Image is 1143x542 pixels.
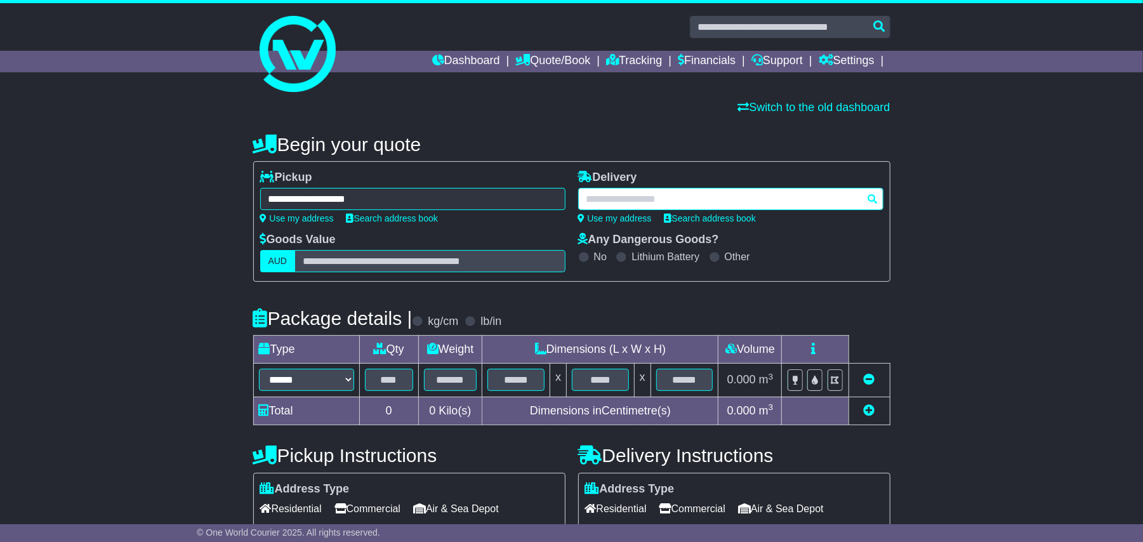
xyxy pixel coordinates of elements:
[759,373,774,386] span: m
[864,404,875,417] a: Add new item
[550,364,567,397] td: x
[347,213,438,223] a: Search address book
[260,499,322,519] span: Residential
[359,397,418,425] td: 0
[606,51,662,72] a: Tracking
[585,482,675,496] label: Address Type
[260,250,296,272] label: AUD
[428,315,458,329] label: kg/cm
[594,251,607,263] label: No
[718,336,782,364] td: Volume
[664,213,756,223] a: Search address book
[578,213,652,223] a: Use my address
[359,336,418,364] td: Qty
[480,315,501,329] label: lb/in
[578,188,883,210] typeahead: Please provide city
[659,499,725,519] span: Commercial
[334,499,400,519] span: Commercial
[727,404,756,417] span: 0.000
[432,51,500,72] a: Dashboard
[769,372,774,381] sup: 3
[253,308,413,329] h4: Package details |
[751,51,803,72] a: Support
[260,233,336,247] label: Goods Value
[578,233,719,247] label: Any Dangerous Goods?
[725,251,750,263] label: Other
[769,402,774,412] sup: 3
[585,499,647,519] span: Residential
[631,251,699,263] label: Lithium Battery
[864,373,875,386] a: Remove this item
[678,51,736,72] a: Financials
[253,397,359,425] td: Total
[413,499,499,519] span: Air & Sea Depot
[253,134,890,155] h4: Begin your quote
[515,51,590,72] a: Quote/Book
[260,213,334,223] a: Use my address
[253,445,565,466] h4: Pickup Instructions
[418,336,482,364] td: Weight
[738,499,824,519] span: Air & Sea Depot
[260,482,350,496] label: Address Type
[634,364,651,397] td: x
[418,397,482,425] td: Kilo(s)
[260,171,312,185] label: Pickup
[737,101,890,114] a: Switch to the old dashboard
[727,373,756,386] span: 0.000
[759,404,774,417] span: m
[197,527,380,538] span: © One World Courier 2025. All rights reserved.
[482,397,718,425] td: Dimensions in Centimetre(s)
[429,404,435,417] span: 0
[482,336,718,364] td: Dimensions (L x W x H)
[578,445,890,466] h4: Delivery Instructions
[819,51,875,72] a: Settings
[253,336,359,364] td: Type
[578,171,637,185] label: Delivery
